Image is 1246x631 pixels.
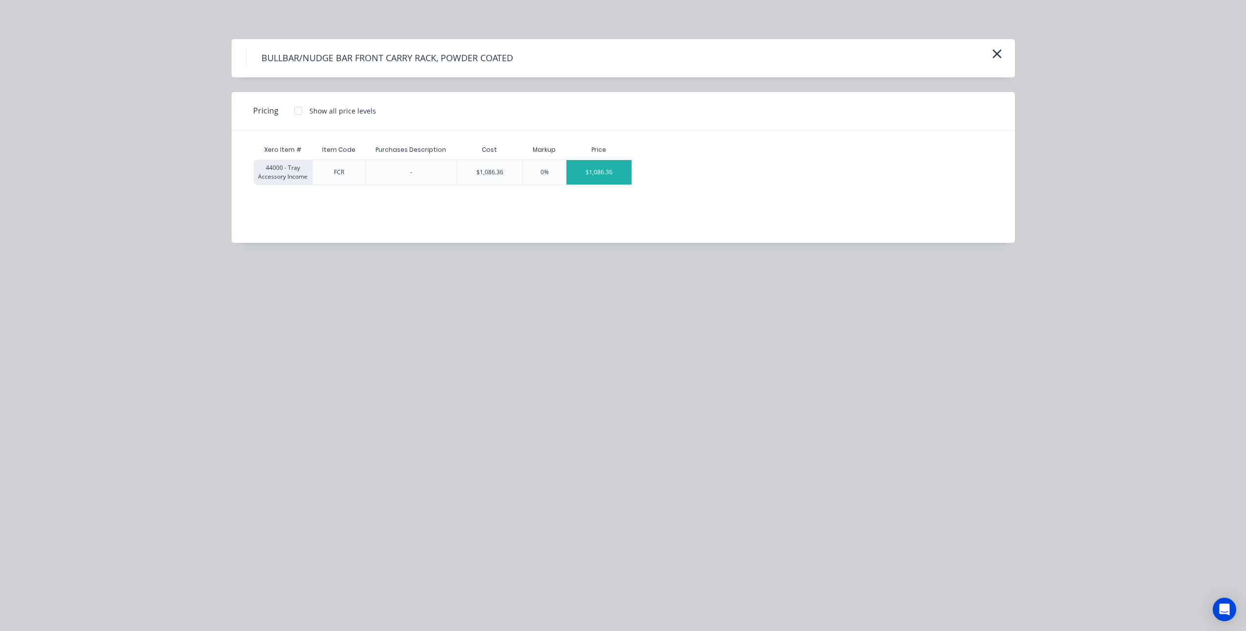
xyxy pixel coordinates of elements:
div: - [410,168,412,177]
div: FCR [334,168,344,177]
div: 0% [541,168,549,177]
h4: BULLBAR/NUDGE BAR FRONT CARRY RACK, POWDER COATED [246,49,528,68]
span: Pricing [253,105,279,117]
div: Item Code [314,138,363,162]
div: Markup [522,140,566,160]
div: Open Intercom Messenger [1213,598,1236,621]
div: Xero Item # [254,140,312,160]
div: Purchases Description [368,138,454,162]
div: $1,086.36 [476,168,503,177]
div: 44000 - Tray Accessory Income [254,160,312,185]
div: Cost [457,140,523,160]
div: Price [566,140,632,160]
div: $1,086.36 [566,160,632,185]
div: Show all price levels [309,106,376,116]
